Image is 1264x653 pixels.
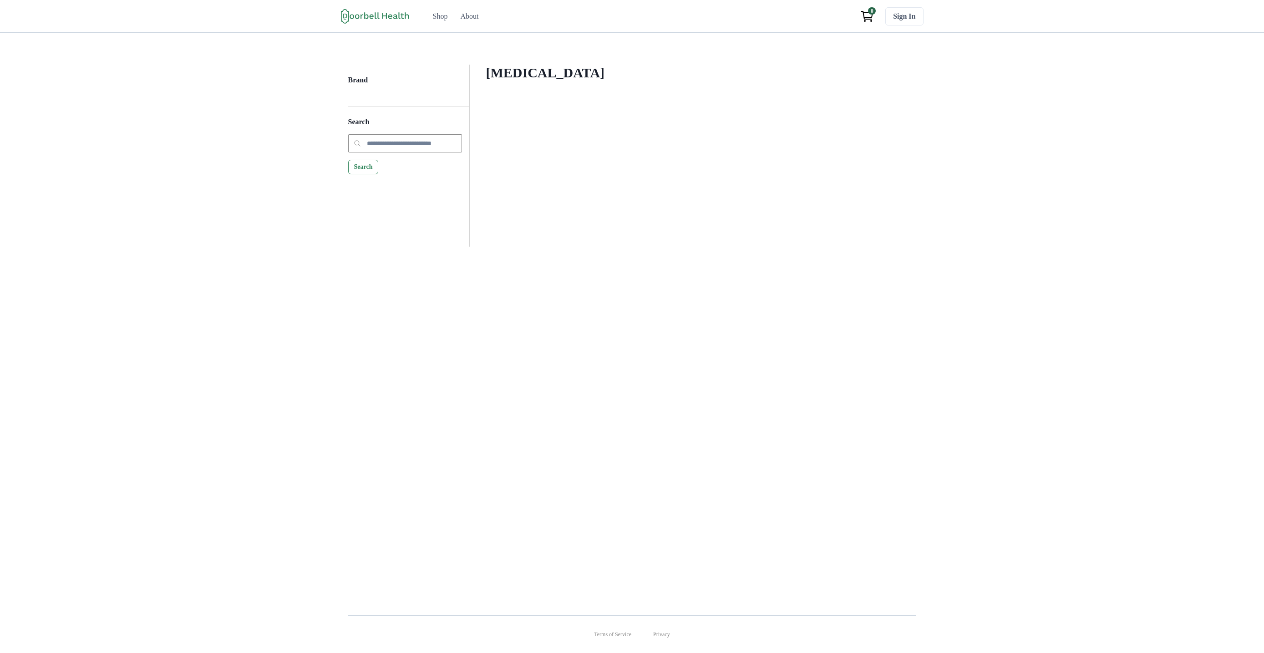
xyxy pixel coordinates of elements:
[455,7,484,25] a: About
[885,7,923,25] a: Sign In
[868,7,876,15] span: 0
[433,11,448,22] div: Shop
[486,65,900,81] h4: [MEDICAL_DATA]
[594,630,631,638] a: Terms of Service
[348,160,379,174] button: Search
[653,630,670,638] a: Privacy
[348,76,462,92] h5: Brand
[460,11,478,22] div: About
[348,117,462,134] h5: Search
[427,7,453,25] a: Shop
[856,7,878,25] a: View cart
